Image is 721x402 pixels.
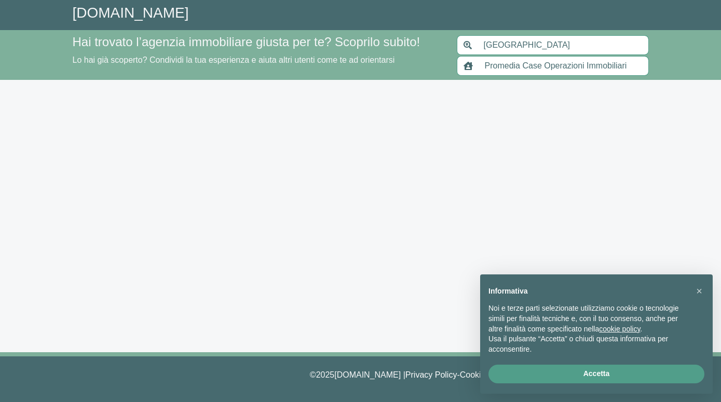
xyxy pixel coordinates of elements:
[73,369,649,381] p: © 2025 [DOMAIN_NAME] | - - |
[599,325,640,333] a: cookie policy - il link si apre in una nuova scheda
[488,334,688,354] p: Usa il pulsante “Accetta” o chiudi questa informativa per acconsentire.
[405,370,457,379] a: Privacy Policy
[488,287,688,296] h2: Informativa
[73,5,189,21] a: [DOMAIN_NAME]
[479,56,649,76] input: Inserisci nome agenzia immobiliare
[488,365,704,383] button: Accetta
[488,303,688,334] p: Noi e terze parti selezionate utilizziamo cookie o tecnologie simili per finalità tecniche e, con...
[478,35,649,55] input: Inserisci area di ricerca (Comune o Provincia)
[696,285,702,297] span: ×
[73,54,444,66] p: Lo hai già scoperto? Condividi la tua esperienza e aiuta altri utenti come te ad orientarsi
[73,35,444,50] h4: Hai trovato l’agenzia immobiliare giusta per te? Scoprilo subito!
[691,283,708,299] button: Chiudi questa informativa
[460,370,510,379] a: Cookie Policy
